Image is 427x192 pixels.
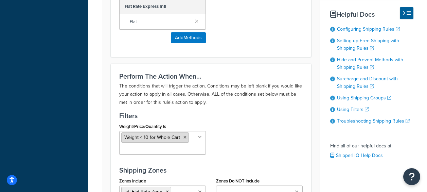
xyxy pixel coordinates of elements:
a: Configuring Shipping Rules [337,26,400,33]
span: Weight < 10 for Whole Cart [124,134,180,141]
a: Using Filters [337,106,369,113]
a: Hide and Prevent Methods with Shipping Rules [337,56,403,71]
a: Troubleshooting Shipping Rules [337,117,410,125]
button: Hide Help Docs [400,7,413,19]
label: Weight/Price/Quantity Is [119,124,166,129]
span: Flat [130,17,190,27]
h3: Filters [119,112,303,119]
div: Find all of our helpful docs at: [330,136,413,160]
h3: Shipping Zones [119,166,303,174]
button: Open Resource Center [403,168,420,185]
a: Setting up Free Shipping with Shipping Rules [337,37,399,52]
button: AddMethods [171,32,206,43]
h3: Perform The Action When... [119,73,303,80]
label: Zones Do NOT Include [216,178,260,183]
a: Using Shipping Groups [337,94,391,101]
a: Surcharge and Discount with Shipping Rules [337,75,398,90]
h3: Helpful Docs [330,11,413,18]
a: ShipperHQ Help Docs [330,152,383,159]
label: Zones Include [119,178,146,183]
p: The conditions that will trigger the action. Conditions may be left blank if you would like your ... [119,82,303,107]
